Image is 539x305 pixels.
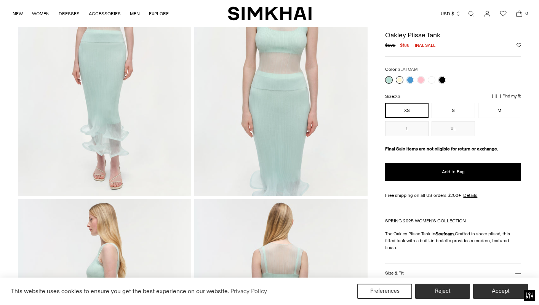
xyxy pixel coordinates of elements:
a: SPRING 2025 WOMEN'S COLLECTION [385,218,466,224]
button: Size & Fit [385,263,521,283]
span: $188 [400,42,409,49]
label: Color: [385,66,417,73]
button: L [385,121,429,136]
a: Go to the account page [480,6,495,21]
span: 0 [523,10,530,17]
button: S [432,103,475,118]
a: EXPLORE [149,5,169,22]
button: Accept [473,284,528,299]
button: Reject [415,284,470,299]
h3: Size & Fit [385,271,403,276]
div: Free shipping on all US orders $200+ [385,192,521,199]
button: Add to Wishlist [517,43,521,48]
button: Add to Bag [385,163,521,181]
button: M [478,103,521,118]
button: USD $ [441,5,461,22]
span: Add to Bag [442,169,465,175]
span: This website uses cookies to ensure you get the best experience on our website. [11,287,229,295]
a: Details [463,192,477,199]
button: XL [432,121,475,136]
a: MEN [130,5,140,22]
a: WOMEN [32,5,50,22]
button: XS [385,103,429,118]
s: $375 [385,42,395,49]
p: The Oakley Plisse Tank in Crafted in sheer plissé, this fitted tank with a built-in bralette prov... [385,230,521,251]
a: Privacy Policy (opens in a new tab) [229,286,268,297]
span: XS [395,94,400,99]
h1: Oakley Plisse Tank [385,32,521,38]
a: SIMKHAI [228,6,312,21]
strong: Final Sale items are not eligible for return or exchange. [385,146,498,152]
a: Wishlist [496,6,511,21]
a: DRESSES [59,5,80,22]
a: NEW [13,5,23,22]
strong: Seafoam. [435,231,455,236]
label: Size: [385,93,400,100]
button: Preferences [357,284,412,299]
iframe: Sign Up via Text for Offers [6,276,77,299]
a: Open cart modal [512,6,527,21]
a: ACCESSORIES [89,5,121,22]
span: SEAFOAM [398,67,417,72]
a: Open search modal [464,6,479,21]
